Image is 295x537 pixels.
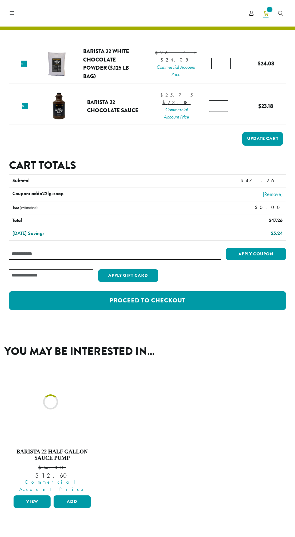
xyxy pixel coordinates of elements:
span: $ [160,92,165,98]
a: Barista 22 Half Gallon Sauce Pump $14.00 Commercial Account Price [12,363,92,493]
a: View [14,495,51,508]
bdi: 24.08 [258,59,274,68]
th: Subtotal [9,175,175,187]
button: Update cart [242,132,283,146]
th: Tax [9,201,206,214]
span: Commercial Account Price [160,106,193,121]
bdi: 14.00 [38,464,66,471]
h2: Cart totals [9,159,286,172]
bdi: 0.00 [255,204,283,210]
bdi: 47.26 [241,177,283,184]
bdi: 25.75 [160,92,193,98]
span: $ [160,57,166,63]
th: Total [9,214,175,227]
span: $ [162,99,167,106]
img: Barista 22 Chocolate Sauce [42,90,76,123]
span: $ [258,59,261,68]
a: Remove this item [22,103,28,109]
span: $ [258,102,261,110]
a: [Remove] [178,190,283,198]
bdi: 24.08 [160,57,191,63]
bdi: 12.60 [35,472,69,479]
span: $ [271,230,273,236]
span: Commercial Account Price [155,64,197,78]
a: Remove this item [21,61,27,67]
th: [DATE] Savings [9,227,175,240]
img: Barista 22 Sweet Ground White Chocolate Powder [40,47,73,81]
bdi: 23.18 [258,102,273,110]
span: $ [155,49,160,56]
bdi: 47.26 [269,217,283,223]
span: Commercial Account Price [12,479,92,493]
span: $ [241,177,246,184]
a: Barista 22 White Chocolate Powder (3.125 lb bag) [83,47,129,80]
a: Proceed to checkout [9,291,286,310]
th: Coupon: addb22lgscoop [9,188,175,201]
span: $ [255,204,260,210]
button: Apply coupon [226,248,286,260]
h4: Barista 22 Half Gallon Sauce Pump [12,449,92,462]
input: Product quantity [211,58,231,69]
small: (estimated) [20,205,38,210]
a: Barista 22 Chocolate Sauce [87,98,138,115]
button: Add [54,495,91,508]
h2: You may be interested in… [5,345,290,358]
input: Product quantity [209,100,228,112]
span: $ [269,217,271,223]
span: $ [35,472,42,479]
span: $ [38,464,43,471]
bdi: 23.18 [162,99,191,106]
bdi: 26.75 [155,49,197,56]
button: Apply Gift Card [98,269,158,282]
bdi: 5.24 [271,230,283,236]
